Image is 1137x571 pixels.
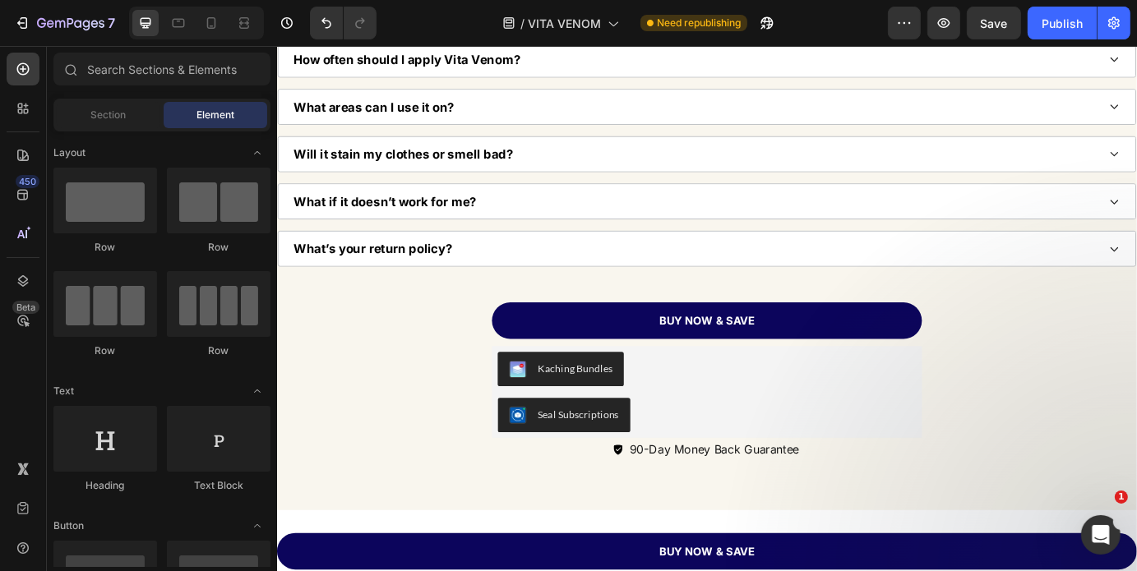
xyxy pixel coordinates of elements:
[439,304,548,326] p: BUY NOW & SAVE
[967,7,1021,39] button: Save
[53,53,270,85] input: Search Sections & Elements
[167,240,270,255] div: Row
[528,15,601,32] span: VITA VENOM
[657,16,741,30] span: Need republishing
[1081,515,1121,555] iframe: Intercom live chat
[16,175,39,188] div: 450
[53,240,157,255] div: Row
[277,46,1137,571] iframe: Design area
[167,343,270,358] div: Row
[520,15,525,32] span: /
[404,451,601,475] p: 90-Day Money Back Guarantee
[981,16,1008,30] span: Save
[196,108,234,122] span: Element
[266,361,286,380] img: KachingBundles.png
[12,301,39,314] div: Beta
[53,478,157,493] div: Heading
[310,7,377,39] div: Undo/Redo
[299,361,385,378] div: Kaching Bundles
[244,378,270,404] span: Toggle open
[1042,15,1083,32] div: Publish
[244,513,270,539] span: Toggle open
[253,403,405,443] button: Seal Subscriptions
[253,351,398,390] button: Kaching Bundles
[53,518,84,533] span: Button
[53,145,86,160] span: Layout
[1115,490,1128,504] span: 1
[266,413,286,433] img: SealSubscriptions.png
[1028,7,1097,39] button: Publish
[53,384,74,398] span: Text
[299,413,392,431] div: Seal Subscriptions
[7,7,122,39] button: 7
[108,13,115,33] p: 7
[53,343,157,358] div: Row
[91,108,127,122] span: Section
[244,140,270,166] span: Toggle open
[385,456,398,469] img: gempages_557705673228420229-f7d75dc1-5692-49b7-83bc-43a4d3f6c4ea.svg
[167,478,270,493] div: Text Block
